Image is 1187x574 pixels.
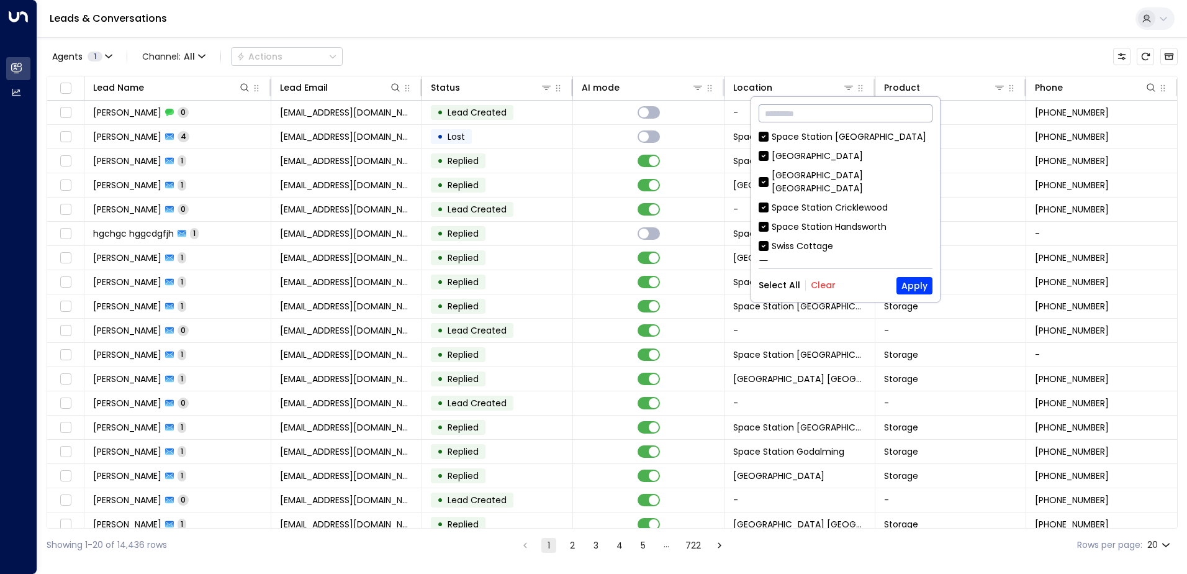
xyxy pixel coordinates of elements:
[759,201,932,214] div: Space Station Cricklewood
[58,517,73,532] span: Toggle select row
[1035,106,1109,119] span: +447653284957
[280,179,413,191] span: ajenksyt@gmail.com
[280,130,413,143] span: p.alfa.nani@gmail.com
[437,199,443,220] div: •
[190,228,199,239] span: 1
[659,538,674,553] div: …
[772,259,883,272] div: Space Station Godalming
[884,445,918,458] span: Storage
[58,420,73,435] span: Toggle select row
[280,276,413,288] span: istreeter@live.com
[437,368,443,389] div: •
[437,417,443,438] div: •
[1035,203,1109,216] span: +447827606046
[1035,470,1109,482] span: +447943851246
[437,490,443,511] div: •
[733,470,824,482] span: Space Station Hall Green
[437,344,443,365] div: •
[724,488,875,512] td: -
[437,271,443,293] div: •
[448,300,479,312] span: Replied
[52,52,83,61] span: Agents
[884,348,918,361] span: Storage
[733,179,857,191] span: Space Station Kings Heath
[875,198,1026,221] td: -
[636,538,651,553] button: Go to page 5
[184,52,195,61] span: All
[431,80,460,95] div: Status
[733,252,866,264] span: Space Station Castle Bromwich
[448,348,479,361] span: Replied
[884,421,918,434] span: Storage
[448,106,507,119] span: Lead Created
[437,296,443,317] div: •
[733,348,866,361] span: Space Station Swiss Cottage
[448,155,479,167] span: Replied
[93,397,161,409] span: Zhendie Marquez Sebastian
[759,221,932,234] div: Space Station Handsworth
[93,324,161,337] span: Lucinda Batchelor
[93,155,161,167] span: Natasha James
[1113,48,1131,65] button: Customize
[280,324,413,337] span: lucindabatchelor@btinternet.com
[280,348,413,361] span: vafino@gmail.com
[93,445,161,458] span: Lynne Hargreaves
[733,130,849,143] span: Space Station Cricklewood
[759,150,932,163] div: [GEOGRAPHIC_DATA]
[733,80,772,95] div: Location
[437,175,443,196] div: •
[772,150,863,163] div: [GEOGRAPHIC_DATA]
[1137,48,1154,65] span: Refresh
[733,227,866,240] span: Space Station Doncaster
[1035,179,1109,191] span: +447827606046
[93,348,161,361] span: Hedley Fisher
[589,538,603,553] button: Go to page 3
[437,150,443,171] div: •
[875,391,1026,415] td: -
[884,80,920,95] div: Product
[58,493,73,508] span: Toggle select row
[612,538,627,553] button: Go to page 4
[1147,536,1173,554] div: 20
[280,421,413,434] span: Ms.zhendie159@gmail.com
[437,514,443,535] div: •
[178,301,186,311] span: 1
[1035,155,1109,167] span: +447360072006
[437,393,443,414] div: •
[280,252,413,264] span: wealth_rudder9s@icloud.com
[178,349,186,360] span: 1
[1035,252,1109,264] span: +447858550435
[448,179,479,191] span: Replied
[280,494,413,506] span: laurenaldridge69@hotmail.com
[733,445,844,458] span: Space Station Godalming
[93,470,161,482] span: Lauren Aldridge
[431,80,553,95] div: Status
[93,179,161,191] span: Arran Lee-Jenks
[448,130,465,143] span: Lost
[884,373,918,385] span: Storage
[1035,397,1109,409] span: +447470002700
[733,155,866,167] span: Space Station Wakefield
[1035,518,1109,531] span: +4793272116
[733,300,866,312] span: Space Station Solihull
[448,494,507,506] span: Lead Created
[50,11,167,25] a: Leads & Conversations
[772,240,833,253] div: Swiss Cottage
[93,252,161,264] span: Seamus Dobbin
[1035,80,1063,95] div: Phone
[178,131,189,142] span: 4
[759,259,932,272] div: Space Station Godalming
[93,80,251,95] div: Lead Name
[178,325,189,335] span: 0
[93,106,161,119] span: Pedro Alfanani
[58,299,73,314] span: Toggle select row
[231,47,343,66] button: Actions
[1077,539,1142,552] label: Rows per page:
[437,465,443,486] div: •
[93,80,144,95] div: Lead Name
[733,80,855,95] div: Location
[58,468,73,484] span: Toggle select row
[772,221,887,234] div: Space Station Handsworth
[772,169,932,195] div: [GEOGRAPHIC_DATA] [GEOGRAPHIC_DATA]
[58,153,73,169] span: Toggle select row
